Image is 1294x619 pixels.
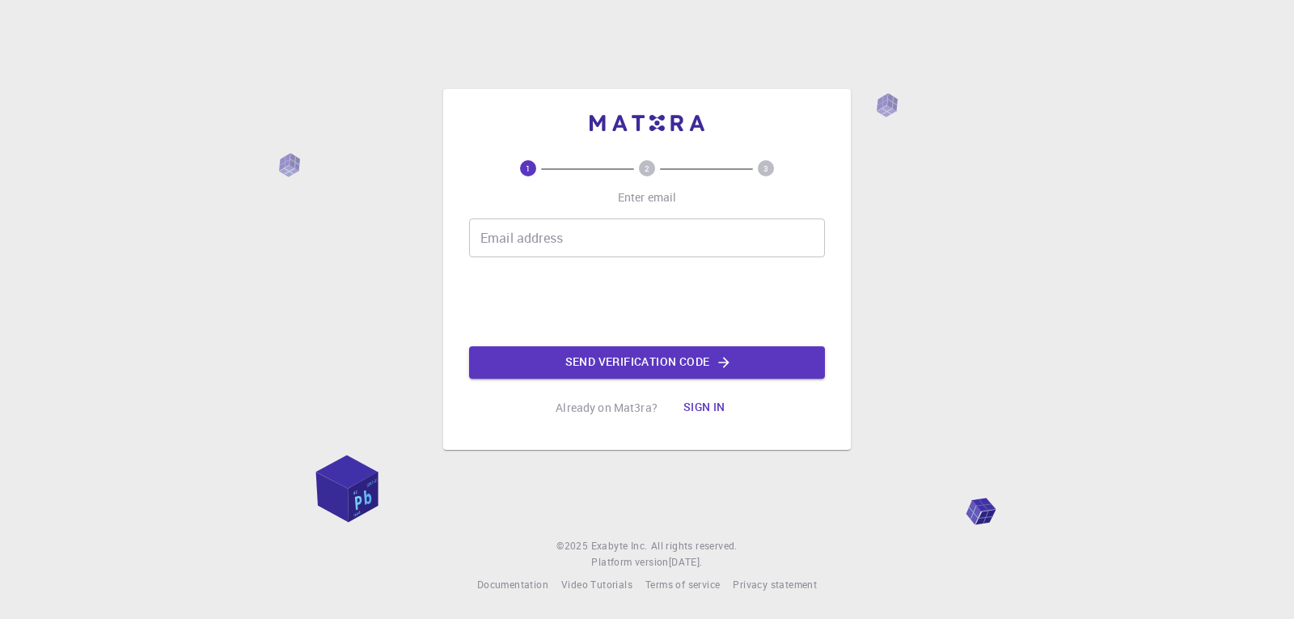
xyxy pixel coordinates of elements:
iframe: reCAPTCHA [524,270,770,333]
span: Video Tutorials [561,578,632,591]
span: [DATE] . [669,555,703,568]
span: Privacy statement [733,578,817,591]
a: Exabyte Inc. [591,538,648,554]
span: Terms of service [645,578,720,591]
a: Terms of service [645,577,720,593]
span: Exabyte Inc. [591,539,648,552]
span: Platform version [591,554,668,570]
a: Privacy statement [733,577,817,593]
a: Video Tutorials [561,577,632,593]
a: Documentation [477,577,548,593]
button: Sign in [670,392,738,424]
p: Already on Mat3ra? [556,400,658,416]
span: © 2025 [556,538,590,554]
text: 3 [763,163,768,174]
text: 2 [645,163,649,174]
a: [DATE]. [669,554,703,570]
button: Send verification code [469,346,825,379]
span: Documentation [477,578,548,591]
p: Enter email [618,189,677,206]
text: 1 [526,163,531,174]
span: All rights reserved. [651,538,738,554]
